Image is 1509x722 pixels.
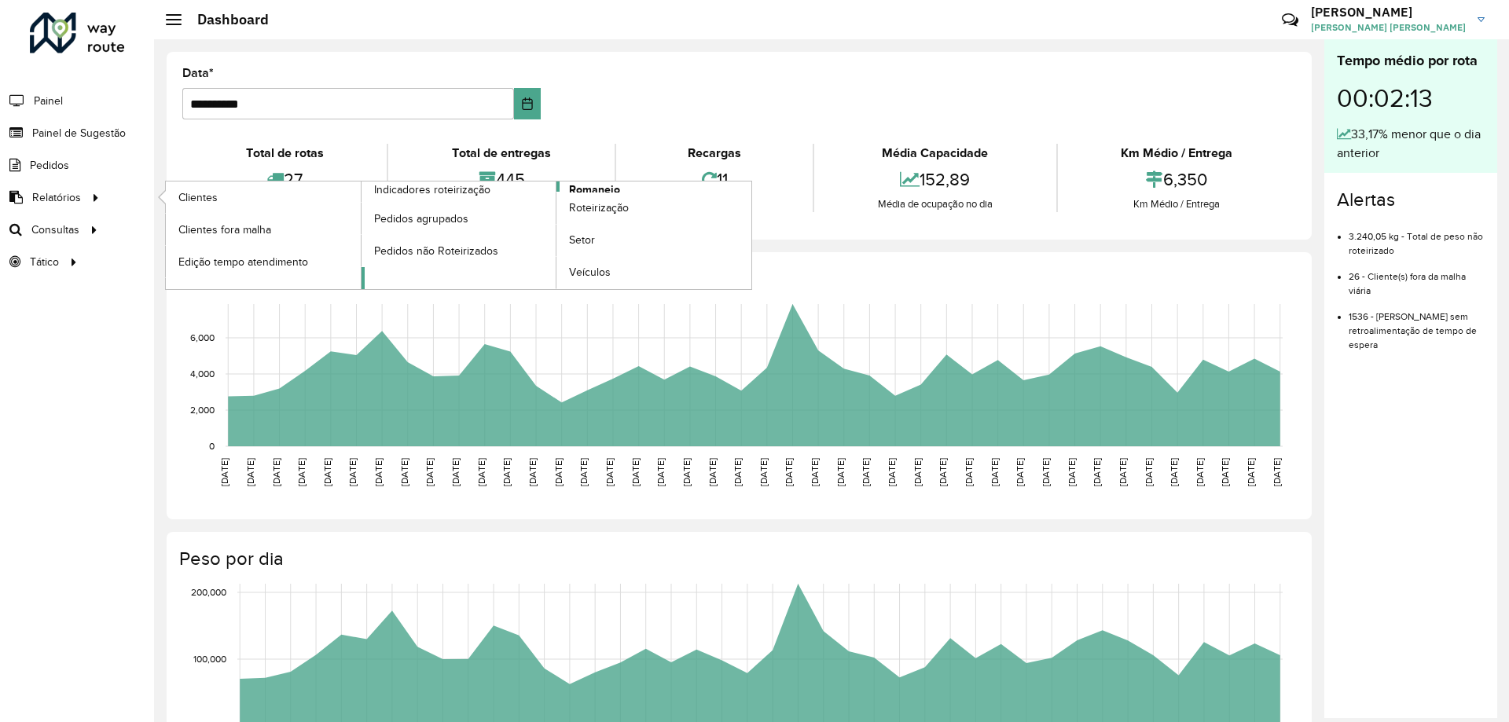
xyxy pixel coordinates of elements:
[178,222,271,238] span: Clientes fora malha
[938,458,948,486] text: [DATE]
[399,458,409,486] text: [DATE]
[810,458,820,486] text: [DATE]
[190,368,215,379] text: 4,000
[190,332,215,343] text: 6,000
[989,458,1000,486] text: [DATE]
[681,458,692,486] text: [DATE]
[556,225,751,256] a: Setor
[553,458,564,486] text: [DATE]
[347,458,358,486] text: [DATE]
[569,181,620,198] span: Romaneio
[1144,458,1154,486] text: [DATE]
[392,163,610,196] div: 445
[392,144,610,163] div: Total de entregas
[32,189,81,206] span: Relatórios
[784,458,794,486] text: [DATE]
[1118,458,1128,486] text: [DATE]
[190,405,215,415] text: 2,000
[887,458,897,486] text: [DATE]
[1349,218,1485,258] li: 3.240,05 kg - Total de peso não roteirizado
[182,64,214,82] label: Data
[655,458,666,486] text: [DATE]
[1062,163,1292,196] div: 6,350
[30,254,59,270] span: Tático
[569,232,595,248] span: Setor
[556,257,751,288] a: Veículos
[178,189,218,206] span: Clientes
[362,235,556,266] a: Pedidos não Roteirizados
[501,458,512,486] text: [DATE]
[1062,196,1292,212] div: Km Médio / Entrega
[191,587,226,597] text: 200,000
[1273,3,1307,37] a: Contato Rápido
[620,163,809,196] div: 11
[527,458,538,486] text: [DATE]
[569,264,611,280] span: Veículos
[362,203,556,234] a: Pedidos agrupados
[374,181,490,198] span: Indicadores roteirização
[166,214,361,245] a: Clientes fora malha
[296,458,307,486] text: [DATE]
[34,93,63,109] span: Painel
[1337,189,1485,211] h4: Alertas
[1067,458,1077,486] text: [DATE]
[271,458,281,486] text: [DATE]
[1220,458,1230,486] text: [DATE]
[732,458,743,486] text: [DATE]
[424,458,435,486] text: [DATE]
[209,441,215,451] text: 0
[578,458,589,486] text: [DATE]
[556,192,751,224] a: Roteirização
[707,458,718,486] text: [DATE]
[620,144,809,163] div: Recargas
[166,246,361,277] a: Edição tempo atendimento
[1041,458,1051,486] text: [DATE]
[861,458,871,486] text: [DATE]
[1349,298,1485,352] li: 1536 - [PERSON_NAME] sem retroalimentação de tempo de espera
[630,458,641,486] text: [DATE]
[1349,258,1485,298] li: 26 - Cliente(s) fora da malha viária
[1062,144,1292,163] div: Km Médio / Entrega
[569,200,629,216] span: Roteirização
[758,458,769,486] text: [DATE]
[30,157,69,174] span: Pedidos
[1272,458,1282,486] text: [DATE]
[1246,458,1256,486] text: [DATE]
[1337,125,1485,163] div: 33,17% menor que o dia anterior
[182,11,269,28] h2: Dashboard
[1169,458,1179,486] text: [DATE]
[1311,5,1466,20] h3: [PERSON_NAME]
[186,163,383,196] div: 27
[476,458,486,486] text: [DATE]
[166,181,361,213] a: Clientes
[1337,50,1485,71] div: Tempo médio por rota
[1195,458,1205,486] text: [DATE]
[1311,20,1466,35] span: [PERSON_NAME] [PERSON_NAME]
[178,254,308,270] span: Edição tempo atendimento
[245,458,255,486] text: [DATE]
[1015,458,1025,486] text: [DATE]
[604,458,615,486] text: [DATE]
[450,458,461,486] text: [DATE]
[322,458,332,486] text: [DATE]
[31,222,79,238] span: Consultas
[964,458,974,486] text: [DATE]
[166,181,556,289] a: Indicadores roteirização
[912,458,923,486] text: [DATE]
[32,125,126,141] span: Painel de Sugestão
[179,548,1296,570] h4: Peso por dia
[373,458,384,486] text: [DATE]
[374,243,498,259] span: Pedidos não Roteirizados
[1092,458,1102,486] text: [DATE]
[818,144,1052,163] div: Média Capacidade
[362,181,752,289] a: Romaneio
[514,88,542,119] button: Choose Date
[835,458,846,486] text: [DATE]
[186,144,383,163] div: Total de rotas
[374,211,468,227] span: Pedidos agrupados
[818,163,1052,196] div: 152,89
[193,654,226,664] text: 100,000
[219,458,229,486] text: [DATE]
[818,196,1052,212] div: Média de ocupação no dia
[1337,71,1485,125] div: 00:02:13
